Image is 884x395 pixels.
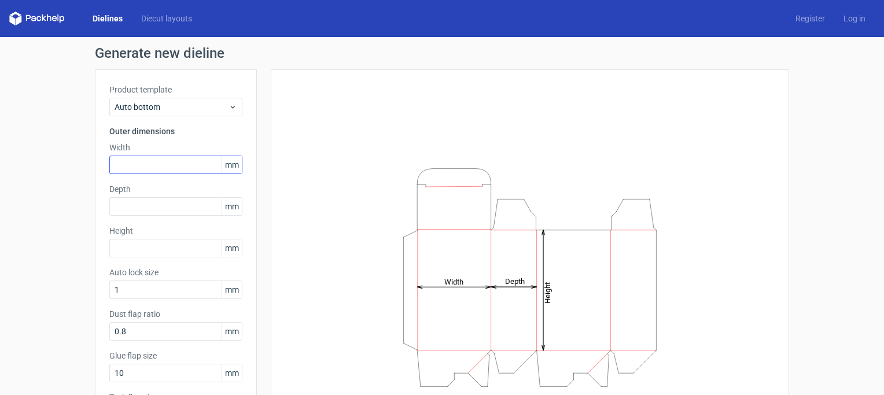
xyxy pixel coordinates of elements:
label: Product template [109,84,242,95]
tspan: Depth [505,277,525,286]
span: mm [222,323,242,340]
a: Log in [834,13,875,24]
label: Depth [109,183,242,195]
span: Auto bottom [115,101,229,113]
h3: Outer dimensions [109,125,242,137]
span: mm [222,281,242,298]
label: Glue flap size [109,350,242,361]
label: Height [109,225,242,237]
tspan: Width [444,277,463,286]
a: Register [786,13,834,24]
span: mm [222,239,242,257]
h1: Generate new dieline [95,46,789,60]
span: mm [222,198,242,215]
span: mm [222,364,242,382]
label: Auto lock size [109,267,242,278]
label: Width [109,142,242,153]
label: Dust flap ratio [109,308,242,320]
tspan: Height [543,282,552,303]
span: mm [222,156,242,173]
a: Diecut layouts [132,13,201,24]
a: Dielines [83,13,132,24]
